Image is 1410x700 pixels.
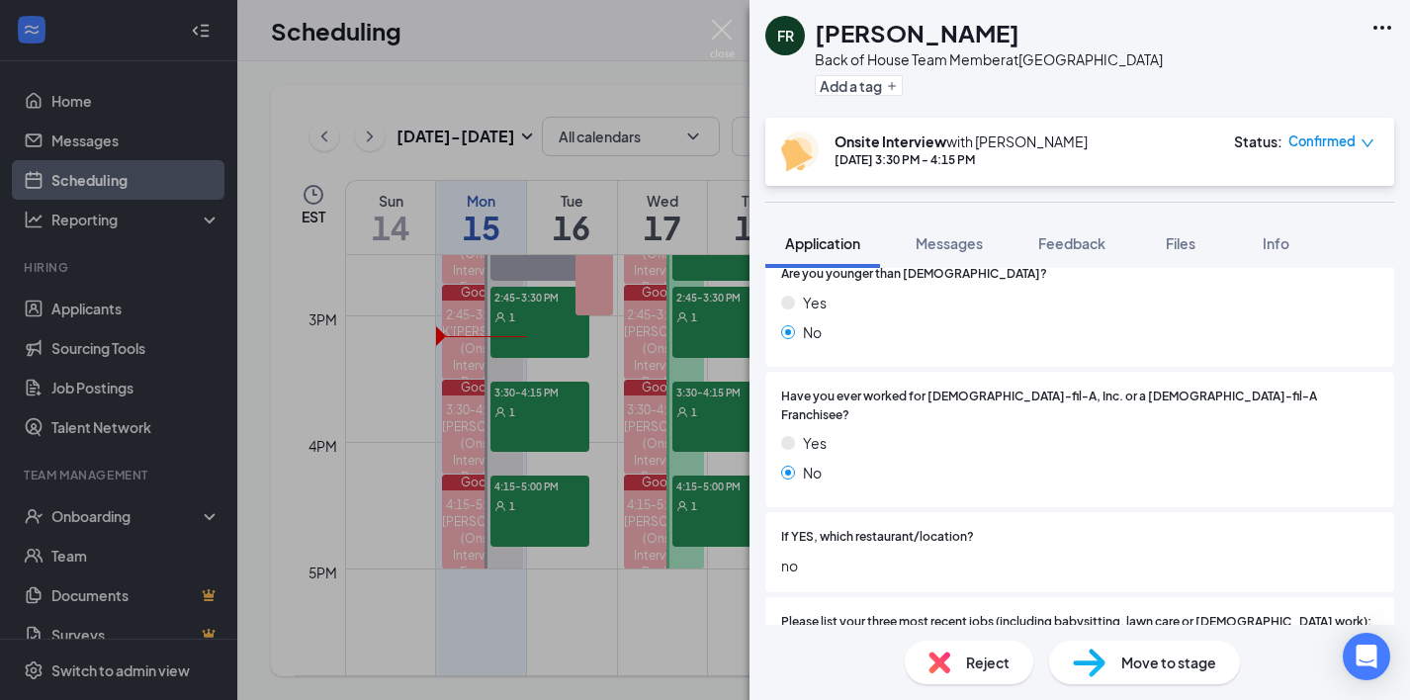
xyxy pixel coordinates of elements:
div: [DATE] 3:30 PM - 4:15 PM [835,151,1088,168]
span: Yes [803,292,827,313]
span: Please list your three most recent jobs (including babysitting, lawn care or [DEMOGRAPHIC_DATA] w... [781,613,1371,632]
span: No [803,321,822,343]
span: Move to stage [1121,652,1216,673]
span: Application [785,234,860,252]
button: PlusAdd a tag [815,75,903,96]
span: no [781,555,1378,576]
span: Yes [803,432,827,454]
span: Messages [916,234,983,252]
div: Open Intercom Messenger [1343,633,1390,680]
span: No [803,462,822,483]
svg: Ellipses [1370,16,1394,40]
span: Are you younger than [DEMOGRAPHIC_DATA]? [781,265,1047,284]
svg: Plus [886,80,898,92]
b: Onsite Interview [835,132,946,150]
span: Reject [966,652,1010,673]
span: Feedback [1038,234,1105,252]
div: Back of House Team Member at [GEOGRAPHIC_DATA] [815,49,1163,69]
div: with [PERSON_NAME] [835,131,1088,151]
span: down [1361,136,1374,150]
span: If YES, which restaurant/location? [781,528,974,547]
span: Info [1263,234,1289,252]
h1: [PERSON_NAME] [815,16,1019,49]
div: FR [777,26,794,45]
span: Have you ever worked for [DEMOGRAPHIC_DATA]-fil-A, Inc. or a [DEMOGRAPHIC_DATA]-fil-A Franchisee? [781,388,1378,425]
span: Files [1166,234,1195,252]
div: Status : [1234,131,1282,151]
span: Confirmed [1288,131,1356,151]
